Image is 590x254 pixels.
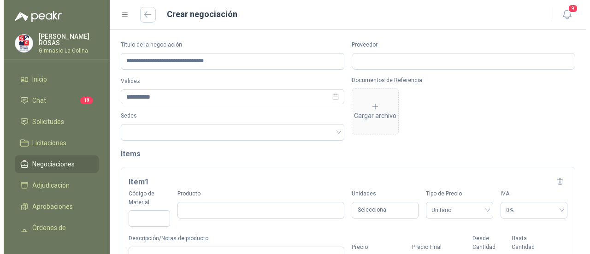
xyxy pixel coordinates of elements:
label: Descripción/Notas de producto [125,234,341,243]
a: Adjudicación [11,177,95,194]
div: Cargar archivo [350,102,393,121]
div: Desde Cantidad [469,234,501,252]
span: Órdenes de Compra [29,223,86,243]
label: Tipo de Precio [422,189,489,198]
h1: Crear negociación [163,8,234,21]
a: Negociaciones [11,155,95,173]
button: 9 [555,6,572,23]
div: Hasta Cantidad [508,234,540,252]
a: Solicitudes [11,113,95,130]
label: Producto [174,189,341,198]
a: Inicio [11,71,95,88]
label: Validez [117,77,341,86]
div: Precio Final [408,243,461,252]
span: Solicitudes [29,117,60,127]
label: Proveedor [348,41,572,49]
img: Company Logo [12,35,29,52]
span: 9 [564,4,574,13]
span: Aprobaciones [29,201,69,212]
div: Precio [348,243,401,252]
a: Aprobaciones [11,198,95,215]
span: 19 [77,97,89,104]
p: Documentos de Referencia [348,77,572,83]
h2: Items [117,148,572,159]
a: Licitaciones [11,134,95,152]
div: Selecciona [348,202,415,219]
a: Órdenes de Compra [11,219,95,247]
p: Gimnasio La Colina [35,48,95,53]
p: [PERSON_NAME] ROSAS [35,33,95,46]
span: 0% [502,203,558,217]
span: Negociaciones [29,159,71,169]
label: Unidades [348,189,415,198]
span: Adjudicación [29,180,66,190]
img: Logo peakr [11,11,58,22]
span: Inicio [29,74,43,84]
span: Chat [29,95,42,106]
a: Chat19 [11,92,95,109]
label: IVA [497,189,564,198]
label: Título de la negociación [117,41,341,49]
span: Licitaciones [29,138,63,148]
span: Unitario [428,203,484,217]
